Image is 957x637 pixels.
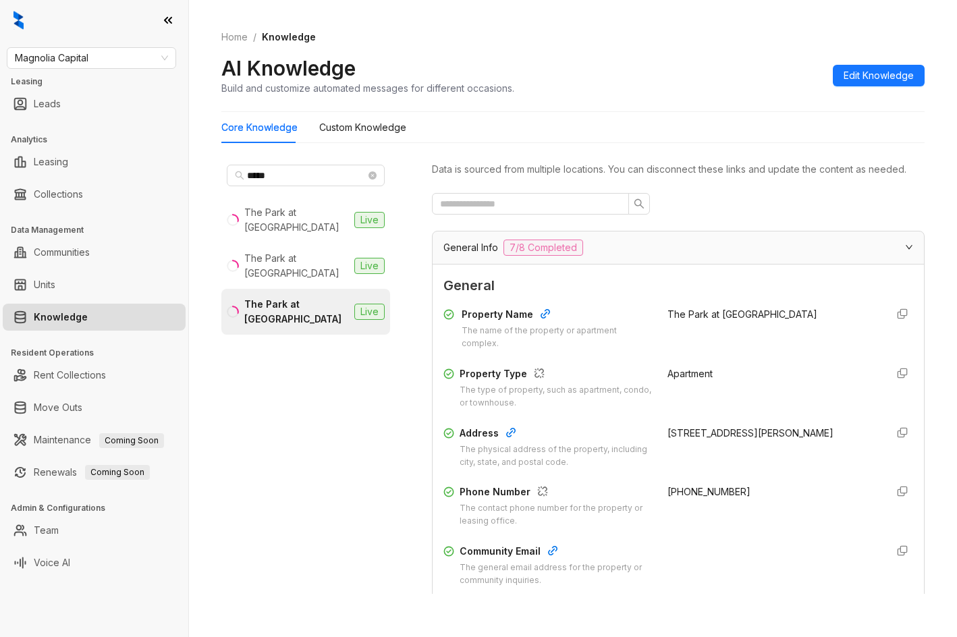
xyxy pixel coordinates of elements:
[443,240,498,255] span: General Info
[667,486,750,497] span: [PHONE_NUMBER]
[443,275,913,296] span: General
[460,443,651,469] div: The physical address of the property, including city, state, and postal code.
[221,120,298,135] div: Core Knowledge
[460,544,651,561] div: Community Email
[244,205,349,235] div: The Park at [GEOGRAPHIC_DATA]
[11,224,188,236] h3: Data Management
[3,90,186,117] li: Leads
[667,368,713,379] span: Apartment
[253,30,256,45] li: /
[634,198,645,209] span: search
[221,81,514,95] div: Build and customize automated messages for different occasions.
[460,502,651,528] div: The contact phone number for the property or leasing office.
[354,258,385,274] span: Live
[460,366,651,384] div: Property Type
[34,459,150,486] a: RenewalsComing Soon
[13,11,24,30] img: logo
[3,426,186,453] li: Maintenance
[3,304,186,331] li: Knowledge
[460,484,651,502] div: Phone Number
[319,120,406,135] div: Custom Knowledge
[667,308,817,320] span: The Park at [GEOGRAPHIC_DATA]
[3,271,186,298] li: Units
[833,65,925,86] button: Edit Knowledge
[667,426,875,441] div: [STREET_ADDRESS][PERSON_NAME]
[34,394,82,421] a: Move Outs
[460,426,651,443] div: Address
[34,517,59,544] a: Team
[11,347,188,359] h3: Resident Operations
[15,48,168,68] span: Magnolia Capital
[34,304,88,331] a: Knowledge
[34,181,83,208] a: Collections
[3,517,186,544] li: Team
[3,239,186,266] li: Communities
[99,433,164,448] span: Coming Soon
[3,181,186,208] li: Collections
[844,68,914,83] span: Edit Knowledge
[368,171,377,179] span: close-circle
[905,243,913,251] span: expanded
[11,134,188,146] h3: Analytics
[34,549,70,576] a: Voice AI
[460,561,651,587] div: The general email address for the property or community inquiries.
[11,76,188,88] h3: Leasing
[219,30,250,45] a: Home
[244,297,349,327] div: The Park at [GEOGRAPHIC_DATA]
[503,240,583,256] span: 7/8 Completed
[221,55,356,81] h2: AI Knowledge
[244,251,349,281] div: The Park at [GEOGRAPHIC_DATA]
[34,148,68,175] a: Leasing
[3,362,186,389] li: Rent Collections
[462,307,651,325] div: Property Name
[262,31,316,43] span: Knowledge
[34,271,55,298] a: Units
[433,231,924,264] div: General Info7/8 Completed
[11,502,188,514] h3: Admin & Configurations
[34,239,90,266] a: Communities
[3,148,186,175] li: Leasing
[3,549,186,576] li: Voice AI
[460,384,651,410] div: The type of property, such as apartment, condo, or townhouse.
[432,162,925,177] div: Data is sourced from multiple locations. You can disconnect these links and update the content as...
[85,465,150,480] span: Coming Soon
[3,394,186,421] li: Move Outs
[354,304,385,320] span: Live
[3,459,186,486] li: Renewals
[34,362,106,389] a: Rent Collections
[235,171,244,180] span: search
[462,325,651,350] div: The name of the property or apartment complex.
[354,212,385,228] span: Live
[34,90,61,117] a: Leads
